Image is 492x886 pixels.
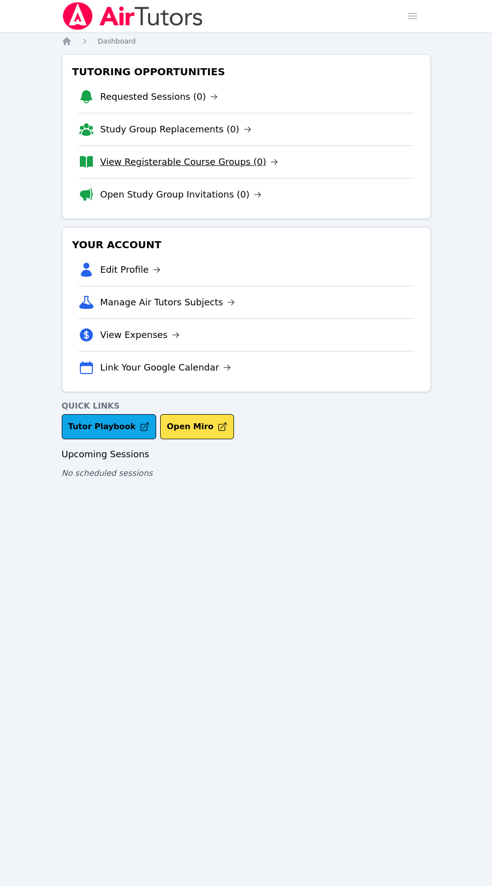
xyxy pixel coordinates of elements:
nav: Breadcrumb [62,36,431,46]
a: View Expenses [100,328,180,342]
img: Air Tutors [62,2,204,30]
a: Link Your Google Calendar [100,361,231,375]
h3: Tutoring Opportunities [70,63,422,81]
button: Open Miro [160,414,234,439]
a: Manage Air Tutors Subjects [100,295,235,309]
h4: Quick Links [62,400,431,412]
h3: Your Account [70,236,422,254]
a: Open Study Group Invitations (0) [100,188,262,202]
a: View Registerable Course Groups (0) [100,155,279,169]
a: Requested Sessions (0) [100,90,218,104]
span: Dashboard [98,37,136,45]
a: Tutor Playbook [62,414,157,439]
span: No scheduled sessions [62,468,153,478]
h3: Upcoming Sessions [62,447,431,461]
a: Edit Profile [100,263,161,277]
a: Dashboard [98,36,136,46]
a: Study Group Replacements (0) [100,122,252,136]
